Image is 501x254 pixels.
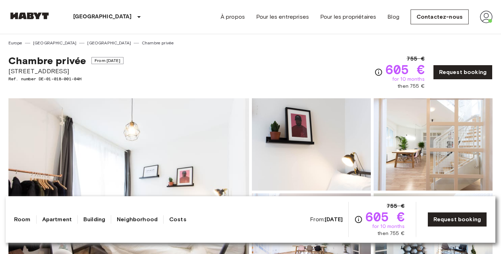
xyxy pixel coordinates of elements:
a: Neighborhood [117,215,158,224]
a: Pour les propriétaires [320,13,376,21]
span: 605 € [366,210,405,223]
a: Apartment [42,215,72,224]
a: [GEOGRAPHIC_DATA] [33,40,77,46]
span: 605 € [386,63,425,76]
a: Chambre privée [142,40,174,46]
span: for 10 months [392,76,425,83]
img: Habyt [8,12,51,19]
a: Building [83,215,105,224]
a: Room [14,215,31,224]
img: avatar [480,11,493,23]
p: [GEOGRAPHIC_DATA] [73,13,132,21]
span: 755 € [407,55,425,63]
svg: Check cost overview for full price breakdown. Please note that discounts apply to new joiners onl... [374,68,383,76]
a: Costs [169,215,186,224]
span: From [DATE] [91,57,123,64]
a: Blog [387,13,399,21]
img: Picture of unit DE-01-018-001-04H [374,98,493,191]
a: [GEOGRAPHIC_DATA] [87,40,131,46]
span: then 755 € [398,83,425,90]
img: Picture of unit DE-01-018-001-04H [252,98,371,191]
span: then 755 € [378,230,405,237]
svg: Check cost overview for full price breakdown. Please note that discounts apply to new joiners onl... [354,215,363,224]
a: Request booking [433,65,493,80]
b: [DATE] [325,216,343,223]
span: Chambre privée [8,55,86,67]
a: Contactez-nous [411,10,469,24]
span: From: [310,216,343,223]
a: Request booking [427,212,487,227]
a: À propos [221,13,245,21]
span: 755 € [387,202,405,210]
a: Europe [8,40,22,46]
span: for 10 months [372,223,405,230]
span: [STREET_ADDRESS] [8,67,123,76]
a: Pour les entreprises [256,13,309,21]
span: Ref. number DE-01-018-001-04H [8,76,123,82]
